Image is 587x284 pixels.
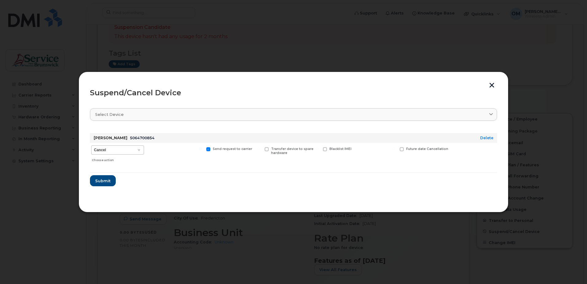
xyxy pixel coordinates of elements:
[90,108,497,121] a: Select device
[406,147,448,151] span: Future date Cancellation
[95,112,124,117] span: Select device
[480,136,493,140] a: Delete
[329,147,352,151] span: Blacklist IMEI
[199,147,202,150] input: Send request to carrier
[95,178,111,184] span: Submit
[392,147,395,150] input: Future date Cancellation
[316,147,319,150] input: Blacklist IMEI
[257,147,260,150] input: Transfer device to spare hardware
[130,136,154,140] span: 5064700854
[92,155,144,163] div: Choose action
[94,136,127,140] strong: [PERSON_NAME]
[213,147,252,151] span: Send request to carrier
[271,147,313,155] span: Transfer device to spare hardware
[90,89,497,97] div: Suspend/Cancel Device
[90,175,116,186] button: Submit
